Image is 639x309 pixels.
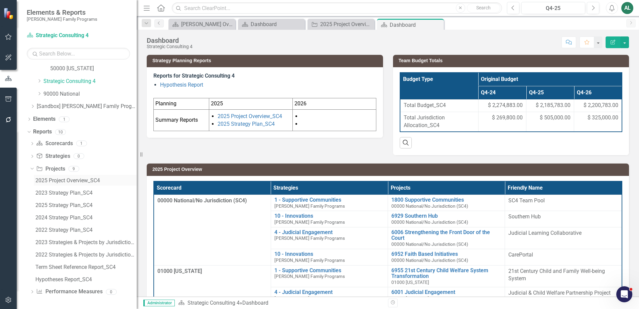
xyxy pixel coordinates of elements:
a: Strategic Consulting 4 [187,300,240,306]
input: Search ClearPoint... [172,2,502,14]
input: Search Below... [27,48,130,60]
a: 2024 Strategy Plan_SC4 [34,212,137,223]
td: Double-Click to Edit Right Click for Context Menu [271,195,388,211]
button: AL [621,2,633,14]
a: 2022 Strategy Plan_SC4 [34,224,137,235]
span: Southern Hub [508,213,541,220]
img: ClearPoint Strategy [3,7,15,20]
span: [PERSON_NAME] Family Programs [274,296,345,301]
span: 00000 National/No Jurisdiction (SC4) [157,197,247,204]
td: Double-Click to Edit Right Click for Context Menu [388,211,505,227]
span: $ 325,000.00 [588,114,618,122]
td: Double-Click to Edit [505,265,622,287]
a: 2022 Strategies & Projects by Jurisdiction_SC4 [34,249,137,260]
a: Dashboard [240,20,303,28]
td: Double-Click to Edit Right Click for Context Menu [271,211,388,227]
td: Double-Click to Edit [505,211,622,227]
div: 2023 Strategies & Projects by Jurisdiction_SC4 [35,239,137,245]
td: Double-Click to Edit Right Click for Context Menu [271,249,388,265]
span: 01000 [US_STATE] [391,280,429,285]
h3: Strategy Planning Reports [152,58,380,63]
a: 6001 Judicial Engagement [391,289,501,295]
a: 50000 [US_STATE] [50,65,137,73]
a: [PERSON_NAME] Overview [170,20,234,28]
span: 01000 [US_STATE] [391,296,429,301]
td: Double-Click to Edit [505,227,622,249]
div: 2025 Project Overview_SC4 [35,178,137,184]
a: Reports [33,128,52,136]
div: 2022 Strategies & Projects by Jurisdiction_SC4 [35,252,137,258]
td: Planning [154,98,209,109]
a: 10 - Innovations [274,251,384,257]
span: $ 505,000.00 [540,114,570,122]
a: 6929 Southern Hub [391,213,501,219]
div: Hypotheses Report_SC4 [35,277,137,283]
div: Q4-25 [524,4,583,12]
a: Strategic Consulting 4 [43,78,137,85]
span: Total Jurisdiction Allocation_SC4 [404,114,475,129]
span: Total Budget_SC4 [404,102,475,109]
td: Double-Click to Edit [505,287,622,303]
div: 0 [74,153,84,159]
iframe: Intercom live chat [616,286,632,302]
td: Double-Click to Edit [505,249,622,265]
a: 1800 Supportive Communities [391,197,501,203]
a: Elements [33,115,55,123]
div: » [178,299,383,307]
a: Performance Measures [36,288,102,296]
div: Dashboard [251,20,303,28]
span: [PERSON_NAME] Family Programs [274,257,345,263]
h3: 2025 Project Overview [152,167,626,172]
div: 1 [76,141,87,146]
span: [PERSON_NAME] Family Programs [274,203,345,209]
a: 2025 Project Overview_SC4 [34,175,137,186]
div: 9 [69,166,79,172]
a: Hypothesis Report [160,82,203,88]
div: Strategic Consulting 4 [147,44,193,49]
a: Scorecards [36,140,73,147]
span: 00000 National/No Jurisdiction (SC4) [391,219,468,225]
div: Dashboard [147,37,193,44]
small: [PERSON_NAME] Family Programs [27,16,97,22]
div: Dashboard [242,300,268,306]
span: [PERSON_NAME] Family Programs [274,219,345,225]
span: $ 2,274,883.00 [488,102,523,109]
div: 2025 Project Overview_SC3 [320,20,373,28]
div: 10 [55,129,66,135]
span: Judicial & Child Welfare Partnership Project [508,290,611,296]
a: 10 - Innovations [274,213,384,219]
a: 6952 Faith Based Initiatives [391,251,501,257]
span: [PERSON_NAME] Family Programs [274,274,345,279]
button: Search [467,3,500,13]
td: Double-Click to Edit Right Click for Context Menu [271,287,388,303]
a: 90000 National [43,90,137,98]
a: Projects [36,165,65,173]
a: 1 - Supportive Communities [274,197,384,203]
a: Strategies [36,152,70,160]
a: Hypotheses Report_SC4 [34,274,137,285]
a: 1 - Supportive Communities [274,268,384,274]
strong: Reports for Strategic Consulting 4 [153,73,235,79]
div: 0 [106,289,117,295]
a: Strategic Consulting 4 [27,32,110,39]
td: Double-Click to Edit Right Click for Context Menu [388,227,505,249]
span: Search [476,5,491,10]
td: Double-Click to Edit Right Click for Context Menu [271,265,388,287]
a: 2023 Strategies & Projects by Jurisdiction_SC4 [34,237,137,247]
span: 00000 National/No Jurisdiction (SC4) [391,203,468,209]
div: [PERSON_NAME] Overview [181,20,234,28]
a: 6955 21st Century Child Welfare System Transformation [391,268,501,279]
a: 2025 Strategy Plan_SC4 [34,200,137,210]
span: Elements & Reports [27,8,97,16]
td: Double-Click to Edit Right Click for Context Menu [388,287,505,303]
a: [Sandbox] [PERSON_NAME] Family Programs [37,103,137,110]
a: 2023 Strategy Plan_SC4 [34,187,137,198]
span: $ 2,185,783.00 [536,102,570,109]
a: 4 - Judicial Engagement [274,289,384,295]
span: SC4 Team Pool [508,197,545,204]
div: 1 [59,116,70,122]
td: Double-Click to Edit Right Click for Context Menu [388,249,505,265]
div: 2025 Strategy Plan_SC4 [35,202,137,208]
h3: Team Budget Totals [399,58,626,63]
